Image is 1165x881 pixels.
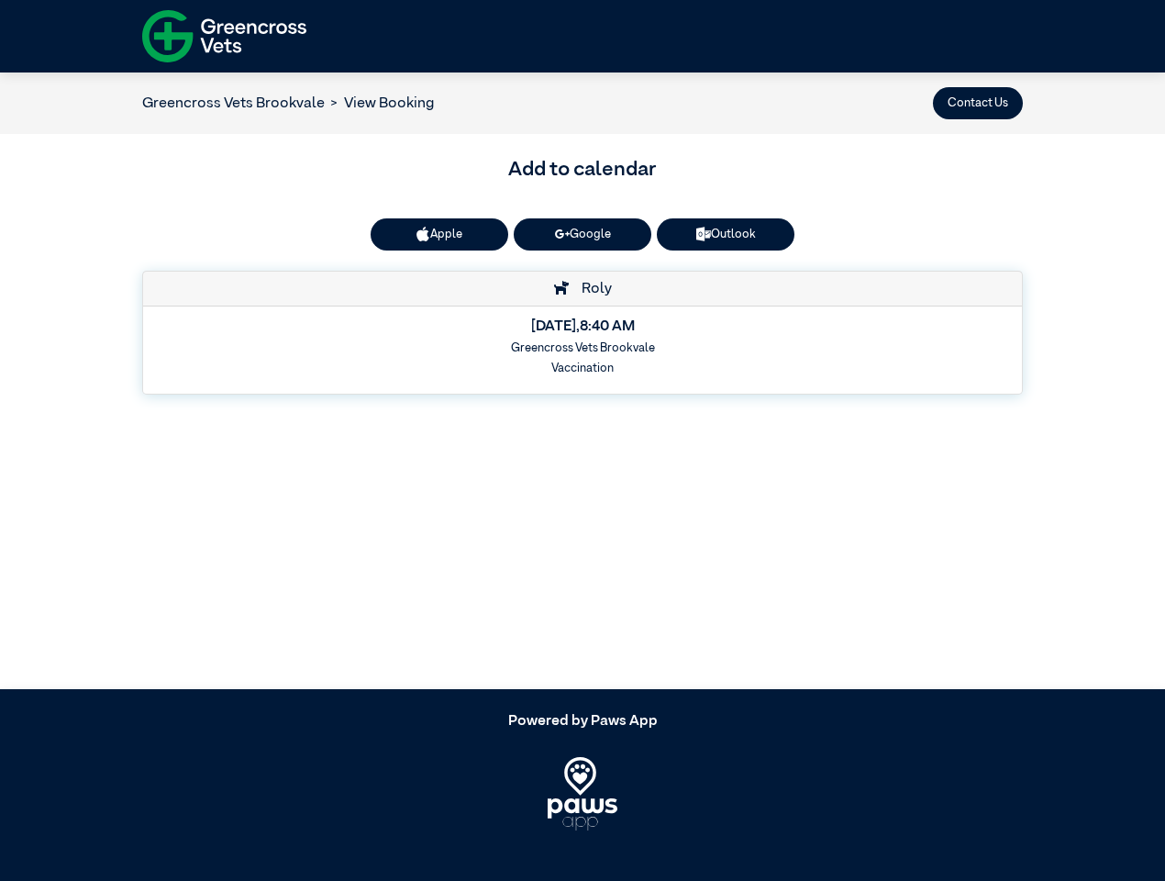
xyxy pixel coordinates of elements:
a: Google [514,218,651,251]
nav: breadcrumb [142,93,434,115]
button: Contact Us [933,87,1023,119]
button: Apple [371,218,508,251]
h3: Add to calendar [142,155,1023,186]
h6: Vaccination [155,362,1010,375]
img: f-logo [142,5,306,68]
span: Roly [572,282,612,296]
a: Greencross Vets Brookvale [142,96,325,111]
h5: Powered by Paws App [142,713,1023,730]
h5: [DATE] , 8:40 AM [155,318,1010,336]
a: Outlook [657,218,794,251]
li: View Booking [325,93,434,115]
img: PawsApp [548,757,618,831]
h6: Greencross Vets Brookvale [155,341,1010,355]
